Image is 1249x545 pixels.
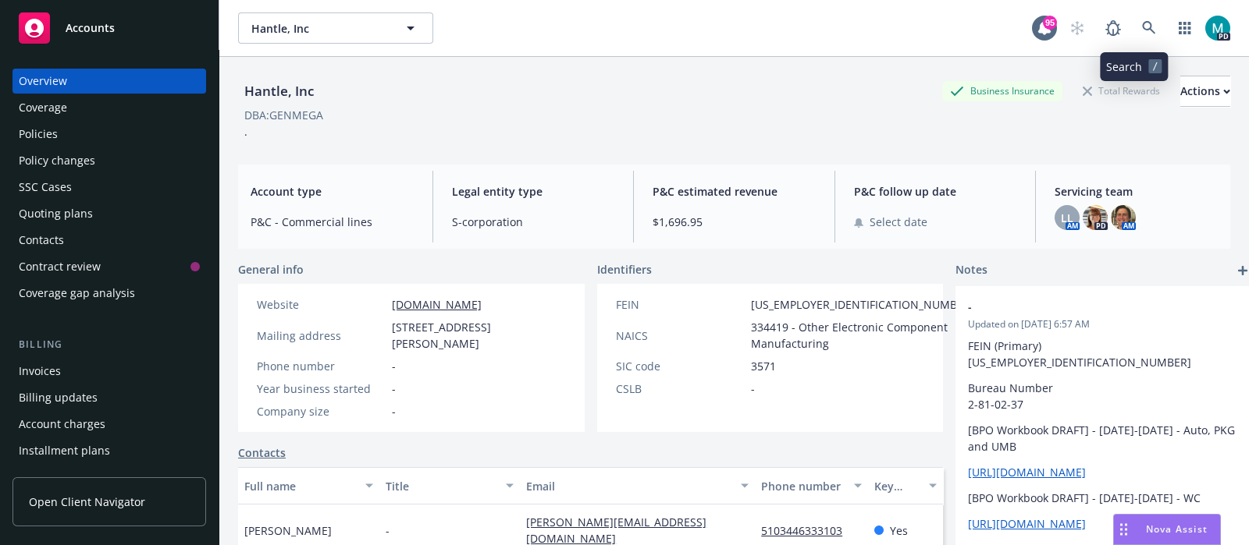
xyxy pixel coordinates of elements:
[1169,12,1201,44] a: Switch app
[12,6,206,50] a: Accounts
[19,359,61,384] div: Invoices
[19,201,93,226] div: Quoting plans
[1075,81,1168,101] div: Total Rewards
[12,148,206,173] a: Policy changes
[12,228,206,253] a: Contacts
[751,296,974,313] span: [US_EMPLOYER_IDENTIFICATION_NUMBER]
[968,465,1086,480] a: [URL][DOMAIN_NAME]
[1043,16,1057,30] div: 95
[1062,12,1093,44] a: Start snowing
[761,523,855,538] a: 5103446333103
[12,201,206,226] a: Quoting plans
[868,467,943,504] button: Key contact
[19,228,64,253] div: Contacts
[257,380,386,397] div: Year business started
[12,95,206,120] a: Coverage
[257,358,386,374] div: Phone number
[19,385,98,410] div: Billing updates
[251,20,386,37] span: Hantle, Inc
[66,22,115,34] span: Accounts
[238,81,320,101] div: Hantle, Inc
[19,254,101,279] div: Contract review
[616,327,745,344] div: NAICS
[1180,76,1230,107] button: Actions
[751,380,755,397] span: -
[751,319,974,352] span: 334419 - Other Electronic Component Manufacturing
[19,148,95,173] div: Policy changes
[238,444,286,461] a: Contacts
[751,358,776,374] span: 3571
[12,412,206,437] a: Account charges
[238,12,433,44] button: Hantle, Inc
[597,261,652,278] span: Identifiers
[12,69,206,94] a: Overview
[392,358,396,374] span: -
[244,107,323,123] div: DBA: GENMEGA
[870,214,927,230] span: Select date
[854,183,1017,200] span: P&C follow up date
[12,175,206,200] a: SSC Cases
[968,380,1240,412] p: Bureau Number 2-81-02-37
[12,254,206,279] a: Contract review
[379,467,521,504] button: Title
[386,522,390,539] span: -
[19,412,105,437] div: Account charges
[968,422,1240,455] p: [BPO Workbook DRAFT] - [DATE]-[DATE] - Auto, PKG and UMB
[955,261,987,280] span: Notes
[520,467,755,504] button: Email
[968,317,1240,331] span: Updated on [DATE] 6:57 AM
[452,214,615,230] span: S-corporation
[761,478,844,494] div: Phone number
[1061,210,1073,226] span: LL
[653,183,816,200] span: P&C estimated revenue
[968,338,1240,370] p: FEIN (Primary) [US_EMPLOYER_IDENTIFICATION_NUMBER]
[392,319,566,352] span: [STREET_ADDRESS][PERSON_NAME]
[616,358,745,374] div: SIC code
[452,183,615,200] span: Legal entity type
[392,297,482,312] a: [DOMAIN_NAME]
[1146,522,1208,536] span: Nova Assist
[257,403,386,419] div: Company size
[257,296,386,313] div: Website
[942,81,1062,101] div: Business Insurance
[19,69,67,94] div: Overview
[12,122,206,147] a: Policies
[251,183,414,200] span: Account type
[12,359,206,384] a: Invoices
[29,494,145,510] span: Open Client Navigator
[1111,205,1136,230] img: photo
[1205,16,1230,41] img: photo
[526,478,731,494] div: Email
[386,478,497,494] div: Title
[874,478,920,494] div: Key contact
[1133,12,1165,44] a: Search
[1098,12,1129,44] a: Report a Bug
[1055,183,1218,200] span: Servicing team
[392,380,396,397] span: -
[968,516,1086,531] a: [URL][DOMAIN_NAME]
[1180,76,1230,106] div: Actions
[1114,515,1133,544] div: Drag to move
[1083,205,1108,230] img: photo
[890,522,908,539] span: Yes
[968,490,1240,506] p: [BPO Workbook DRAFT] - [DATE]-[DATE] - WC
[238,261,304,278] span: General info
[12,438,206,463] a: Installment plans
[19,438,110,463] div: Installment plans
[12,337,206,352] div: Billing
[19,122,58,147] div: Policies
[12,385,206,410] a: Billing updates
[392,403,396,419] span: -
[19,281,135,306] div: Coverage gap analysis
[616,296,745,313] div: FEIN
[238,467,379,504] button: Full name
[251,214,414,230] span: P&C - Commercial lines
[12,281,206,306] a: Coverage gap analysis
[257,327,386,344] div: Mailing address
[653,214,816,230] span: $1,696.95
[616,380,745,397] div: CSLB
[19,95,67,120] div: Coverage
[244,124,247,139] span: .
[244,478,356,494] div: Full name
[1113,514,1221,545] button: Nova Assist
